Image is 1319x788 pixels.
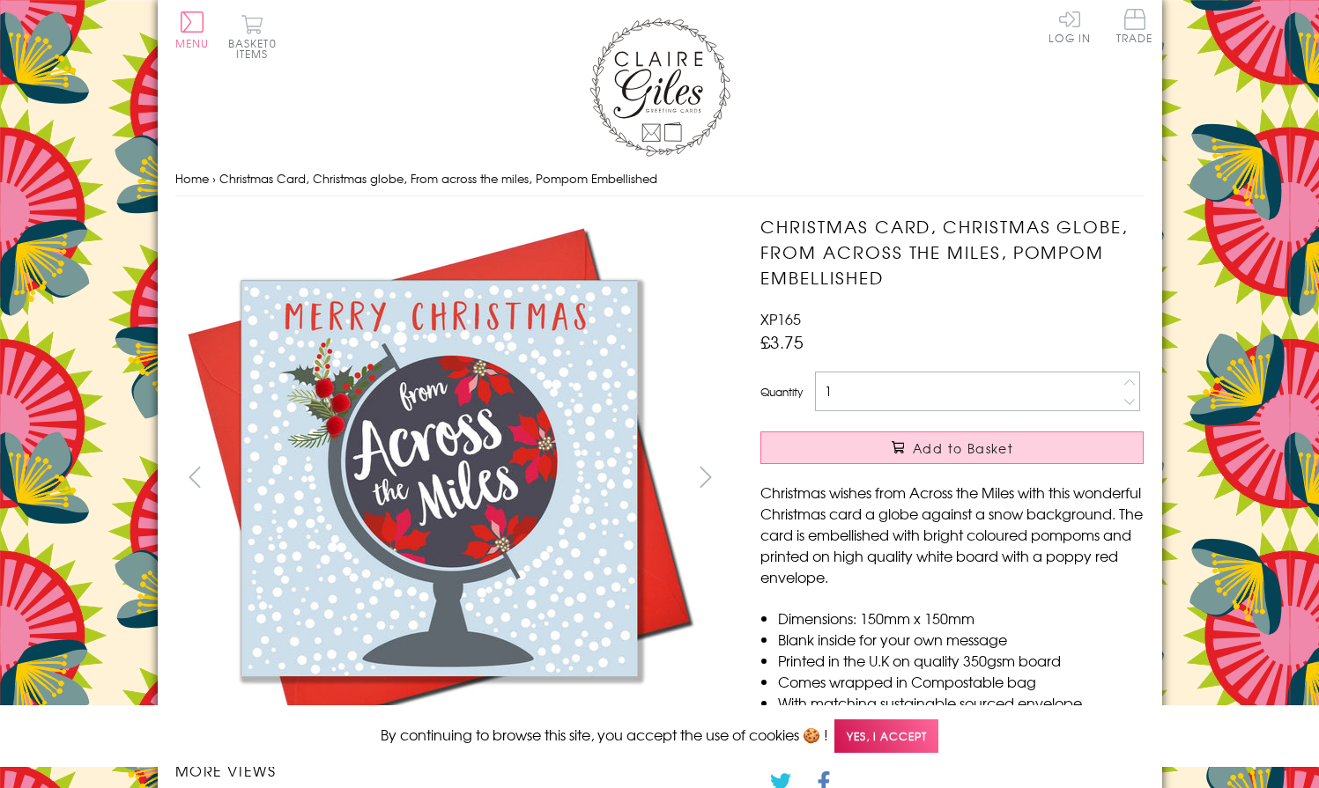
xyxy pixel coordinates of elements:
li: With matching sustainable sourced envelope [778,692,1144,713]
span: XP165 [760,308,801,329]
span: Yes, I accept [834,719,938,754]
span: Add to Basket [913,439,1013,457]
span: Menu [175,35,210,51]
a: Log In [1049,9,1091,43]
nav: breadcrumbs [175,161,1145,197]
button: next [685,457,725,497]
h1: Christmas Card, Christmas globe, From across the miles, Pompom Embellished [760,214,1144,290]
li: Blank inside for your own message [778,629,1144,650]
span: £3.75 [760,329,804,354]
li: Printed in the U.K on quality 350gsm board [778,650,1144,671]
h3: More views [175,760,726,781]
img: Christmas Card, Christmas globe, From across the miles, Pompom Embellished [725,214,1254,742]
button: prev [175,457,215,497]
span: › [212,170,216,187]
a: Trade [1116,9,1153,47]
label: Quantity [760,384,803,400]
span: Christmas Card, Christmas globe, From across the miles, Pompom Embellished [219,170,657,187]
img: Claire Giles Greetings Cards [589,18,730,157]
a: Home [175,170,209,187]
li: Comes wrapped in Compostable bag [778,671,1144,692]
button: Menu [175,11,210,48]
button: Basket0 items [228,14,277,59]
img: Christmas Card, Christmas globe, From across the miles, Pompom Embellished [174,214,703,742]
p: Christmas wishes from Across the Miles with this wonderful Christmas card a globe against a snow ... [760,482,1144,587]
li: Dimensions: 150mm x 150mm [778,608,1144,629]
span: 0 items [236,35,277,62]
span: Trade [1116,9,1153,43]
button: Add to Basket [760,431,1144,464]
